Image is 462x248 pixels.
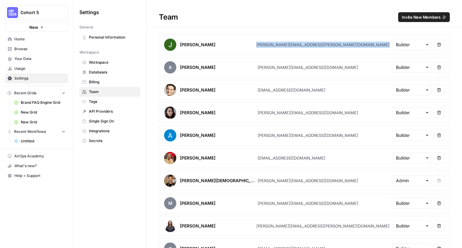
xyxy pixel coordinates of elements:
span: Integrations [89,128,137,134]
img: avatar [164,129,176,141]
img: Cohort 5 Logo [7,7,18,18]
div: [PERSON_NAME][EMAIL_ADDRESS][PERSON_NAME][DOMAIN_NAME] [256,223,390,229]
a: Untitled [11,136,68,146]
div: [PERSON_NAME][EMAIL_ADDRESS][DOMAIN_NAME] [258,178,358,184]
a: Team [79,87,140,97]
div: [PERSON_NAME][EMAIL_ADDRESS][DOMAIN_NAME] [258,64,358,70]
span: Browse [14,46,65,52]
span: Settings [14,76,65,81]
a: Personal Information [79,32,140,42]
div: [PERSON_NAME] [180,155,215,161]
input: Admin [396,178,427,184]
div: [PERSON_NAME][EMAIL_ADDRESS][PERSON_NAME][DOMAIN_NAME] [256,42,390,48]
div: [PERSON_NAME] [180,223,215,229]
span: Team [89,89,137,95]
span: Tags [89,99,137,104]
div: [PERSON_NAME] [180,87,215,93]
a: Secrets [79,136,140,146]
a: New Grid [11,107,68,117]
div: What's new? [5,161,68,171]
a: Single Sign On [79,116,140,126]
span: New Grid [21,119,65,125]
img: avatar [164,175,176,187]
a: New Grid [11,117,68,127]
a: Browse [5,44,68,54]
button: Invite New Members [398,12,450,22]
div: [PERSON_NAME] [180,42,215,48]
span: Settings [79,9,99,16]
a: Home [5,34,68,44]
input: Builder [396,87,427,93]
span: Personal Information [89,35,137,40]
input: Builder [396,110,427,116]
button: Help + Support [5,171,68,181]
div: [PERSON_NAME][EMAIL_ADDRESS][DOMAIN_NAME] [258,110,358,116]
img: avatar [164,84,176,96]
span: General [79,24,93,30]
span: Recent Grids [14,90,36,96]
span: AirOps Academy [14,153,65,159]
a: Brand FAQ Engine Grid [11,98,68,107]
a: Tags [79,97,140,107]
div: [PERSON_NAME] [180,64,215,70]
a: Databases [79,67,140,77]
div: [EMAIL_ADDRESS][DOMAIN_NAME] [258,87,325,93]
a: Your Data [5,54,68,64]
div: [PERSON_NAME][EMAIL_ADDRESS][DOMAIN_NAME] [258,132,358,138]
div: [PERSON_NAME] [180,132,215,138]
div: [PERSON_NAME] [180,200,215,206]
span: Secrets [89,138,137,144]
span: Workspace [79,50,99,55]
div: [PERSON_NAME][EMAIL_ADDRESS][DOMAIN_NAME] [258,200,358,206]
input: Builder [396,200,427,206]
button: New [5,23,68,32]
div: [PERSON_NAME][DEMOGRAPHIC_DATA] [180,178,255,184]
span: M [164,197,176,209]
img: avatar [164,152,176,164]
span: Workspace [89,60,137,65]
img: avatar [164,220,176,232]
span: Single Sign On [89,118,137,124]
span: Recent Workflows [14,129,46,134]
span: Invite New Members [402,14,441,20]
span: Brand FAQ Engine Grid [21,100,65,105]
a: Billing [79,77,140,87]
button: Recent Workflows [5,127,68,136]
span: Your Data [14,56,65,62]
a: Settings [5,73,68,83]
div: [EMAIL_ADDRESS][DOMAIN_NAME] [258,155,325,161]
input: Builder [396,132,427,138]
a: Usage [5,64,68,73]
input: Builder [396,64,427,70]
a: Workspace [79,58,140,67]
span: Databases [89,70,137,75]
a: API Providers [79,107,140,116]
span: Cohort 5 [20,9,57,16]
span: Help + Support [14,173,65,178]
div: Team [147,12,462,22]
button: Recent Grids [5,88,68,98]
button: What's new? [5,161,68,171]
input: Builder [396,155,427,161]
button: Workspace: Cohort 5 [5,5,68,20]
span: Home [14,36,65,42]
span: Untitled [21,138,65,144]
span: New [29,24,38,30]
img: avatar [164,107,176,119]
input: Builder [396,42,427,48]
span: New Grid [21,110,65,115]
a: Integrations [79,126,140,136]
span: Billing [89,79,137,85]
a: AirOps Academy [5,151,68,161]
span: API Providers [89,109,137,114]
span: A [164,61,176,73]
span: Usage [14,66,65,71]
img: avatar [164,39,176,51]
input: Builder [396,223,427,229]
div: [PERSON_NAME] [180,110,215,116]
